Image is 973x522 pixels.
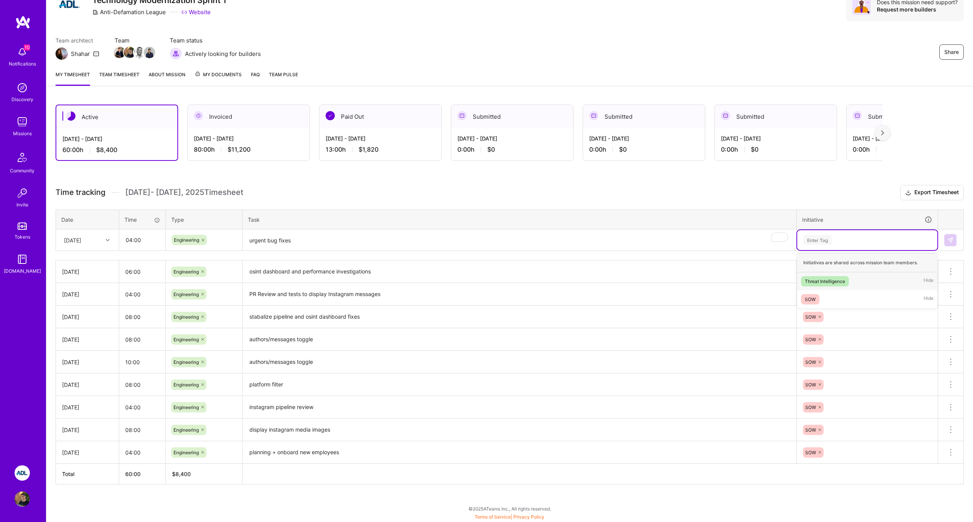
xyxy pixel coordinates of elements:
div: [DATE] [62,381,113,389]
span: $1,820 [359,146,378,154]
span: My Documents [195,70,242,79]
span: SOW [805,427,816,433]
span: SOW [805,359,816,365]
span: Engineering [174,237,199,243]
textarea: instagram pipeline review [243,397,796,418]
div: 0:00 h [853,146,962,154]
img: discovery [15,80,30,95]
a: Team Member Avatar [115,46,124,59]
textarea: display instagram media images [243,419,796,440]
img: logo [15,15,31,29]
div: 0:00 h [589,146,699,154]
img: tokens [18,223,27,230]
div: [DATE] [62,290,113,298]
img: Team Member Avatar [124,47,135,58]
a: My Documents [195,70,242,86]
textarea: authors/messages toggle [243,329,796,350]
span: SOW [805,382,816,388]
div: [DATE] [62,335,113,344]
span: 10 [24,44,30,51]
a: User Avatar [13,491,32,507]
span: Actively looking for builders [185,50,261,58]
th: Task [242,209,797,229]
textarea: planning + onboard new employees [243,442,796,463]
div: 13:00 h [326,146,435,154]
button: Share [939,44,964,60]
span: $0 [751,146,758,154]
a: Website [181,8,211,16]
span: $11,200 [228,146,251,154]
span: Team architect [56,36,99,44]
th: Total [56,464,119,484]
div: Request more builders [877,6,958,13]
div: [DATE] [62,313,113,321]
img: Submitted [721,111,730,120]
span: SOW [805,450,816,455]
input: HH:MM [119,329,165,350]
div: [DATE] [62,268,113,276]
span: Hide [924,294,934,304]
a: Privacy Policy [513,514,544,520]
img: Team Member Avatar [144,47,155,58]
div: 0:00 h [721,146,830,154]
div: SOW [805,295,816,303]
div: [DATE] [62,426,113,434]
div: Time [124,216,160,224]
span: SOW [805,337,816,342]
textarea: To enrich screen reader interactions, please activate Accessibility in Grammarly extension settings [243,230,796,250]
span: Engineering [174,269,199,275]
i: icon Mail [93,51,99,57]
span: $ 8,400 [172,471,191,477]
img: Submitted [853,111,862,120]
div: [DATE] [62,403,113,411]
i: icon Chevron [106,238,110,242]
span: Time tracking [56,188,105,197]
textarea: PR Review and tests to display Instagram messages [243,284,796,305]
div: [DATE] [62,358,113,366]
th: Date [56,209,119,229]
div: Community [10,167,34,175]
div: Active [56,105,177,129]
img: User Avatar [15,491,30,507]
div: 80:00 h [194,146,303,154]
div: Notifications [9,60,36,68]
span: SOW [805,314,816,320]
input: HH:MM [119,307,165,327]
input: HH:MM [119,375,165,395]
span: Engineering [174,427,199,433]
span: $8,400 [96,146,117,154]
img: bell [15,44,30,60]
span: SOW [805,404,816,410]
div: [DATE] - [DATE] [589,134,699,142]
img: Team Architect [56,47,68,60]
input: HH:MM [119,262,165,282]
img: Paid Out [326,111,335,120]
div: Invite [16,201,28,209]
div: Submitted [847,105,968,128]
a: FAQ [251,70,260,86]
div: Shahar [71,50,90,58]
span: Team status [170,36,261,44]
img: Active [66,111,75,121]
div: Submitted [451,105,573,128]
span: Engineering [174,337,199,342]
div: Anti-Defamation League [92,8,166,16]
img: teamwork [15,114,30,129]
a: About Mission [149,70,185,86]
a: ADL: Technology Modernization Sprint 1 [13,465,32,481]
textarea: authors/messages toggle [243,352,796,373]
div: Initiatives are shared across mission team members. [797,253,937,272]
div: Paid Out [319,105,441,128]
div: Submitted [715,105,837,128]
img: ADL: Technology Modernization Sprint 1 [15,465,30,481]
input: HH:MM [119,284,165,304]
div: [DATE] - [DATE] [62,135,171,143]
div: [DATE] [64,236,81,244]
span: Engineering [174,450,199,455]
div: Missions [13,129,32,137]
img: Submitted [589,111,598,120]
a: Team Member Avatar [134,46,144,59]
div: Submitted [583,105,705,128]
img: Submitted [457,111,467,120]
span: $0 [487,146,495,154]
